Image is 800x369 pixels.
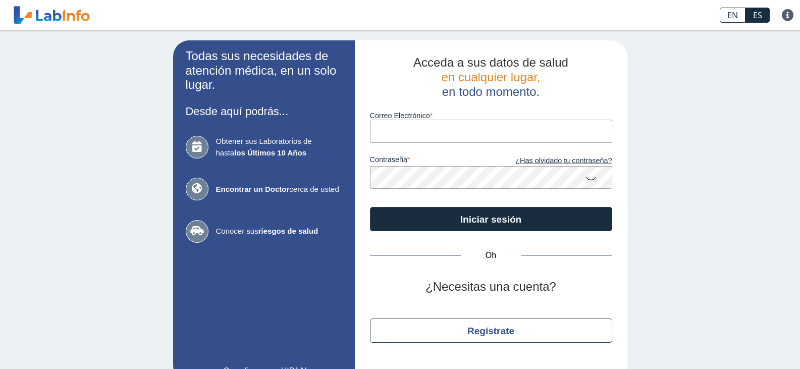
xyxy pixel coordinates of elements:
button: Iniciar sesión [370,207,612,231]
button: Regístrate [370,319,612,343]
font: Encontrar un Doctor [216,185,290,193]
font: ¿Has olvidado tu contraseña? [515,156,612,165]
font: Acceda a sus datos de salud [413,56,568,69]
font: Todas sus necesidades de atención médica, en un solo lugar. [186,49,337,92]
font: riesgos de salud [258,227,318,235]
font: EN [727,10,738,21]
font: cerca de usted [289,185,339,193]
font: los Últimos 10 Años [234,148,306,157]
a: ¿Has olvidado tu contraseña? [491,155,612,167]
font: Correo Electrónico [370,112,430,120]
font: en todo momento. [442,85,540,98]
font: Iniciar sesión [460,214,521,225]
font: Obtener sus Laboratorios de hasta [216,137,312,157]
font: en cualquier lugar, [441,70,540,84]
font: Desde aquí podrás... [186,105,289,118]
font: ES [753,10,762,21]
font: Conocer sus [216,227,258,235]
font: Regístrate [467,326,514,336]
font: contraseña [370,155,407,164]
font: ¿Necesitas una cuenta? [425,280,556,293]
font: Oh [486,251,496,259]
